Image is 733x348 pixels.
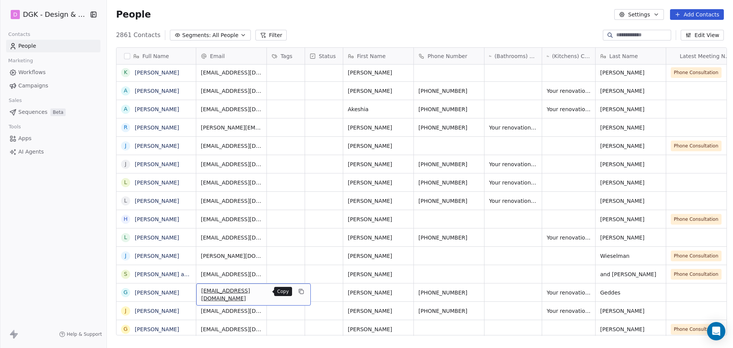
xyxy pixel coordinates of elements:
[201,87,262,95] span: [EMAIL_ADDRESS][DOMAIN_NAME]
[348,160,409,168] span: [PERSON_NAME]
[125,142,126,150] div: J
[277,288,289,295] p: Copy
[124,197,127,205] div: L
[6,40,100,52] a: People
[135,253,179,259] a: [PERSON_NAME]
[201,287,292,302] span: [EMAIL_ADDRESS][DOMAIN_NAME]
[201,270,262,278] span: [EMAIL_ADDRESS][DOMAIN_NAME]
[547,307,591,315] span: Your renovation with a design and build firm will cost approximately $98,000 to $133,000
[135,161,179,167] a: [PERSON_NAME]
[600,142,661,150] span: [PERSON_NAME]
[484,48,542,64] div: (Bathrooms) Calculated Renovation Cost
[680,52,731,60] span: Latest Meeting Name
[600,87,661,95] span: [PERSON_NAME]
[600,179,661,186] span: [PERSON_NAME]
[18,108,47,116] span: Sequences
[343,48,413,64] div: First Name
[600,124,661,131] span: [PERSON_NAME]
[600,252,661,260] span: Wieselman
[674,69,718,76] span: Phone Consultation
[6,146,100,158] a: AI Agents
[674,325,718,333] span: Phone Consultation
[348,307,409,315] span: [PERSON_NAME]
[281,52,292,60] span: Tags
[123,288,128,296] div: G
[13,11,18,18] span: D
[6,79,100,92] a: Campaigns
[201,105,262,113] span: [EMAIL_ADDRESS][DOMAIN_NAME]
[142,52,169,60] span: Full Name
[267,48,305,64] div: Tags
[125,252,126,260] div: J
[212,31,238,39] span: All People
[600,289,661,296] span: Geddes
[348,142,409,150] span: [PERSON_NAME]
[135,271,237,277] a: [PERSON_NAME] and [PERSON_NAME]
[124,233,127,241] div: L
[357,52,386,60] span: First Name
[348,325,409,333] span: [PERSON_NAME]
[707,322,725,340] div: Open Intercom Messenger
[6,106,100,118] a: SequencesBeta
[600,325,661,333] span: [PERSON_NAME]
[201,215,262,223] span: [EMAIL_ADDRESS][DOMAIN_NAME]
[348,215,409,223] span: [PERSON_NAME]
[489,160,537,168] span: Your renovation with a design and build firm will cost approximately $75,000 to $115,000
[671,16,677,96] img: Calendly
[201,252,262,260] span: [PERSON_NAME][DOMAIN_NAME][EMAIL_ADDRESS][DOMAIN_NAME]
[135,308,179,314] a: [PERSON_NAME]
[201,234,262,241] span: [EMAIL_ADDRESS][DOMAIN_NAME]
[418,179,480,186] span: [PHONE_NUMBER]
[600,197,661,205] span: [PERSON_NAME]
[596,48,666,64] div: Last Name
[418,289,480,296] span: [PHONE_NUMBER]
[600,270,661,278] span: and [PERSON_NAME]
[210,52,225,60] span: Email
[418,160,480,168] span: [PHONE_NUMBER]
[552,52,591,60] span: (Kitchens) Calculated Renovation Cost
[348,197,409,205] span: [PERSON_NAME]
[135,235,179,241] a: [PERSON_NAME]
[201,307,262,315] span: [EMAIL_ADDRESS][DOMAIN_NAME]
[489,124,537,131] span: Your renovation with a design and build firm will cost approximately $45,000 to $85,000
[348,289,409,296] span: [PERSON_NAME]
[182,31,211,39] span: Segments:
[418,234,480,241] span: [PHONE_NUMBER]
[124,68,127,76] div: K
[116,48,196,64] div: Full Name
[319,52,336,60] span: Status
[418,124,480,131] span: [PHONE_NUMBER]
[542,48,595,64] div: (Kitchens) Calculated Renovation Cost
[18,68,46,76] span: Workflows
[135,326,179,332] a: [PERSON_NAME]
[116,9,151,20] span: People
[547,87,591,95] span: Your renovation with a design and build firm will cost approximately $98,000 to $133,000
[135,70,179,76] a: [PERSON_NAME]
[418,105,480,113] span: [PHONE_NUMBER]
[116,31,160,40] span: 2861 Contacts
[609,52,638,60] span: Last Name
[9,8,84,21] button: DDGK - Design & Build
[600,307,661,315] span: [PERSON_NAME]
[348,124,409,131] span: [PERSON_NAME]
[116,65,196,336] div: grid
[201,197,262,205] span: [EMAIL_ADDRESS][DOMAIN_NAME]
[124,178,127,186] div: L
[125,160,126,168] div: J
[348,270,409,278] span: [PERSON_NAME]
[67,331,102,337] span: Help & Support
[123,325,128,333] div: G
[494,52,537,60] span: (Bathrooms) Calculated Renovation Cost
[135,88,179,94] a: [PERSON_NAME]
[135,198,179,204] a: [PERSON_NAME]
[124,87,128,95] div: A
[18,134,32,142] span: Apps
[124,123,128,131] div: R
[348,252,409,260] span: [PERSON_NAME]
[418,307,480,315] span: [PHONE_NUMBER]
[600,215,661,223] span: [PERSON_NAME]
[201,179,262,186] span: [EMAIL_ADDRESS][DOMAIN_NAME]
[196,48,266,64] div: Email
[23,10,87,19] span: DGK - Design & Build
[5,95,25,106] span: Sales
